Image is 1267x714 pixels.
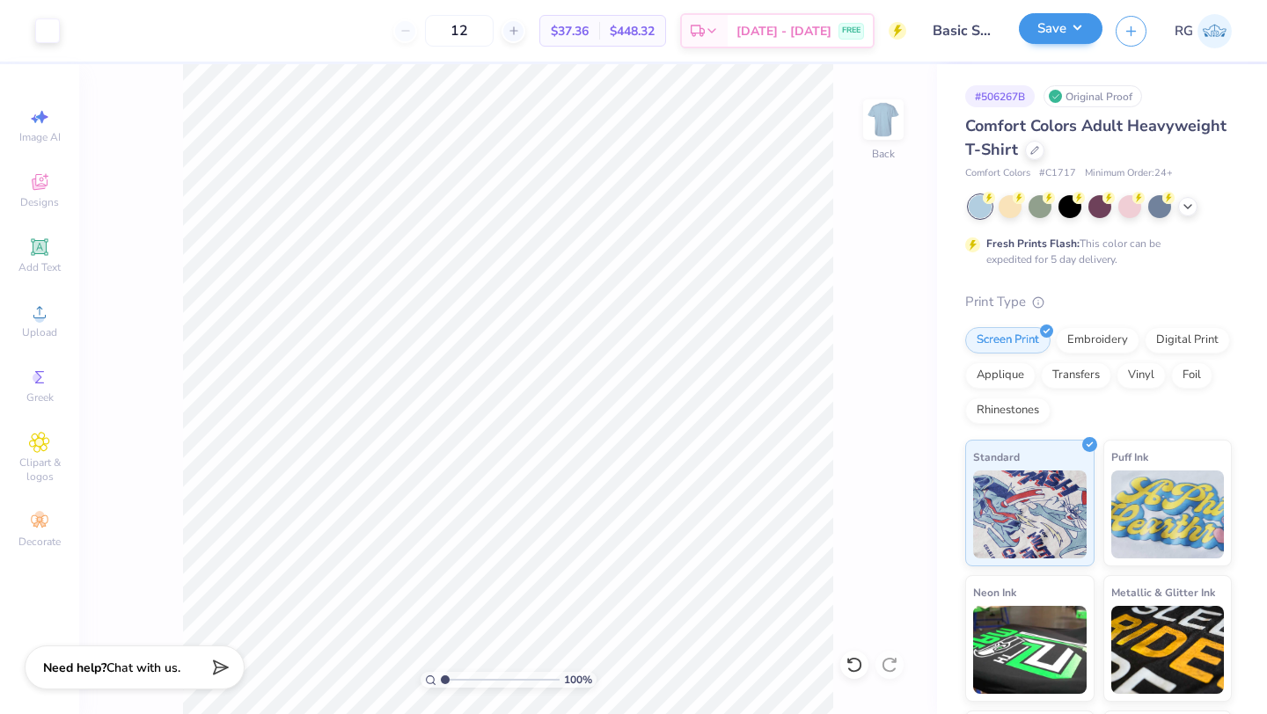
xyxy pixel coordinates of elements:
span: Chat with us. [106,659,180,676]
img: Riddhi Gattani [1197,14,1232,48]
strong: Fresh Prints Flash: [986,237,1080,251]
span: Metallic & Glitter Ink [1111,583,1215,601]
span: $448.32 [610,22,655,40]
span: 100 % [564,672,592,688]
span: Comfort Colors Adult Heavyweight T-Shirt [965,115,1227,160]
img: Neon Ink [973,606,1087,694]
div: Foil [1171,362,1212,389]
div: Original Proof [1044,85,1142,107]
div: Rhinestones [965,397,1051,424]
span: Image AI [19,130,61,144]
span: Decorate [18,535,61,549]
img: Back [866,102,901,137]
img: Puff Ink [1111,470,1225,558]
div: Vinyl [1117,362,1166,389]
span: Designs [20,195,59,209]
input: – – [425,15,494,47]
div: # 506267B [965,85,1035,107]
div: Back [872,146,895,162]
div: Applique [965,362,1036,389]
span: Minimum Order: 24 + [1085,166,1173,181]
span: # C1717 [1039,166,1076,181]
div: Embroidery [1056,327,1139,353]
span: Upload [22,325,57,339]
span: Standard [973,448,1020,466]
span: [DATE] - [DATE] [736,22,831,40]
div: Digital Print [1145,327,1230,353]
span: Neon Ink [973,583,1016,601]
span: Comfort Colors [965,166,1030,181]
span: FREE [842,25,861,37]
div: Screen Print [965,327,1051,353]
img: Metallic & Glitter Ink [1111,606,1225,694]
img: Standard [973,470,1087,558]
div: Print Type [965,292,1232,312]
button: Save [1019,13,1102,44]
div: This color can be expedited for 5 day delivery. [986,236,1203,267]
span: Add Text [18,260,61,274]
span: Puff Ink [1111,448,1148,466]
span: $37.36 [551,22,589,40]
a: RG [1175,14,1232,48]
span: Greek [26,390,54,404]
div: Transfers [1041,362,1111,389]
span: RG [1175,21,1193,41]
span: Clipart & logos [9,455,70,484]
strong: Need help? [43,659,106,676]
input: Untitled Design [919,13,1006,48]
